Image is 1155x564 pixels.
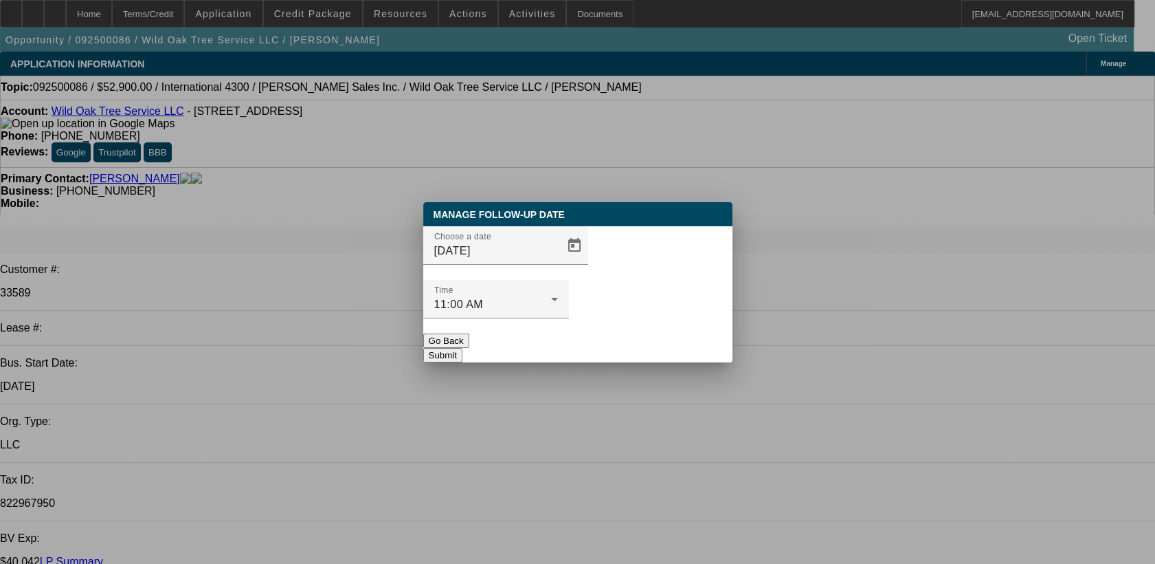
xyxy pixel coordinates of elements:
[434,299,484,310] span: 11:00 AM
[423,348,462,362] button: Submit
[561,232,588,259] button: Open calendar
[434,209,565,220] span: Manage Follow-Up Date
[434,285,453,294] mat-label: Time
[423,334,469,348] button: Go Back
[434,232,491,241] mat-label: Choose a date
